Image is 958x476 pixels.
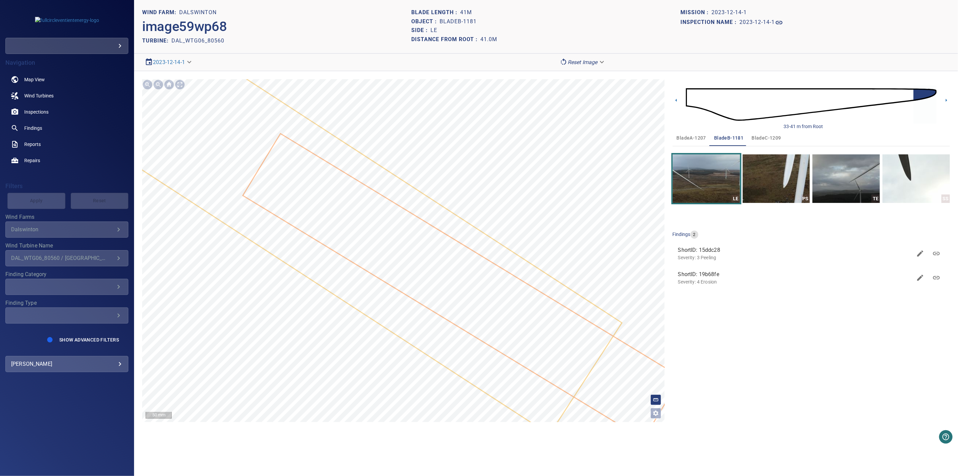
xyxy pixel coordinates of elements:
[557,56,608,68] div: Reset Image
[24,92,54,99] span: Wind Turbines
[650,408,661,419] button: Open image filters and tagging options
[5,300,128,306] label: Finding Type
[11,359,123,369] div: [PERSON_NAME]
[740,19,775,26] h1: 2023-12-14-1
[941,195,950,203] div: SS
[673,232,691,237] span: findings
[784,123,823,130] div: 33-41 m from Root
[142,9,179,16] h1: WIND FARM:
[24,157,40,164] span: Repairs
[5,221,128,238] div: Wind Farms
[153,79,164,90] div: Zoom out
[411,36,480,43] h1: Distance from root :
[24,141,41,148] span: Reports
[5,88,128,104] a: windturbines noActive
[678,254,912,261] p: Severity: 3 Peeling
[59,337,119,343] span: Show Advanced Filters
[883,154,950,203] a: SS
[5,104,128,120] a: inspections noActive
[5,243,128,248] label: Wind Turbine Name
[142,56,196,68] div: 2023-12-14-1
[568,59,598,65] em: Reset Image
[55,334,123,345] button: Show Advanced Filters
[678,270,912,278] span: ShortID: 19b68fe
[743,154,810,203] a: PS
[5,38,128,54] div: fullcircleventientenergy
[812,154,880,203] a: TE
[5,183,128,189] h4: Filters
[5,152,128,169] a: repairs noActive
[673,154,740,203] a: LE
[801,195,810,203] div: PS
[712,9,747,16] h1: 2023-12-14-1
[5,71,128,88] a: map noActive
[35,17,99,24] img: fullcircleventientenergy-logo
[5,59,128,66] h4: Navigation
[11,226,115,233] div: Dalswinton
[440,19,477,25] h1: bladeB-1181
[11,255,115,261] div: DAL_WTG06_80560 / [GEOGRAPHIC_DATA]
[686,74,937,135] img: d
[5,120,128,136] a: findings noActive
[179,9,217,16] h1: Dalswinton
[752,134,781,142] span: bladeC-1209
[171,37,224,44] h2: DAL_WTG06_80560
[681,9,712,16] h1: Mission :
[740,19,783,27] a: 2023-12-14-1
[480,36,497,43] h1: 41.0m
[5,307,128,324] div: Finding Type
[678,278,912,285] p: Severity: 4 Erosion
[681,19,740,26] h1: Inspection name :
[174,79,185,90] div: Toggle full page
[691,232,698,238] span: 2
[5,250,128,266] div: Wind Turbine Name
[5,272,128,277] label: Finding Category
[871,195,880,203] div: TE
[24,76,45,83] span: Map View
[5,214,128,220] label: Wind Farms
[430,27,437,34] h1: LE
[678,246,912,254] span: ShortID: 15ddc28
[142,37,171,44] h2: TURBINE:
[153,59,185,65] a: 2023-12-14-1
[5,279,128,295] div: Finding Category
[411,27,430,34] h1: Side :
[677,134,706,142] span: bladeA-1207
[24,125,42,131] span: Findings
[164,79,174,90] div: Go home
[714,134,743,142] span: bladeB-1181
[142,79,153,90] div: Zoom in
[411,19,440,25] h1: Object :
[732,195,740,203] div: LE
[5,136,128,152] a: reports noActive
[24,109,49,115] span: Inspections
[142,19,227,35] h2: image59wp68
[460,9,472,16] h1: 41m
[411,9,460,16] h1: Blade length :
